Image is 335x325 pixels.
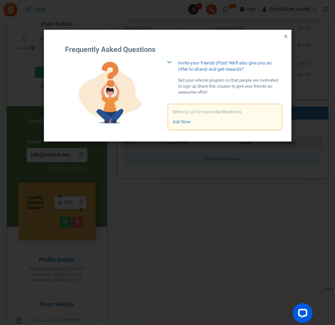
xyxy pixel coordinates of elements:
p: Sell your referral program so that people are motivated to sign up Share this coupon to give your... [178,77,282,95]
p: Write to us for more clarifications [173,109,277,115]
label: Invite your friends (Psst! We'll also give you an offer to share) and get rewards? [178,60,282,73]
button: Close [282,32,289,42]
a: Ask Now [173,118,191,125]
h3: Frequently Asked Questions [53,46,168,54]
